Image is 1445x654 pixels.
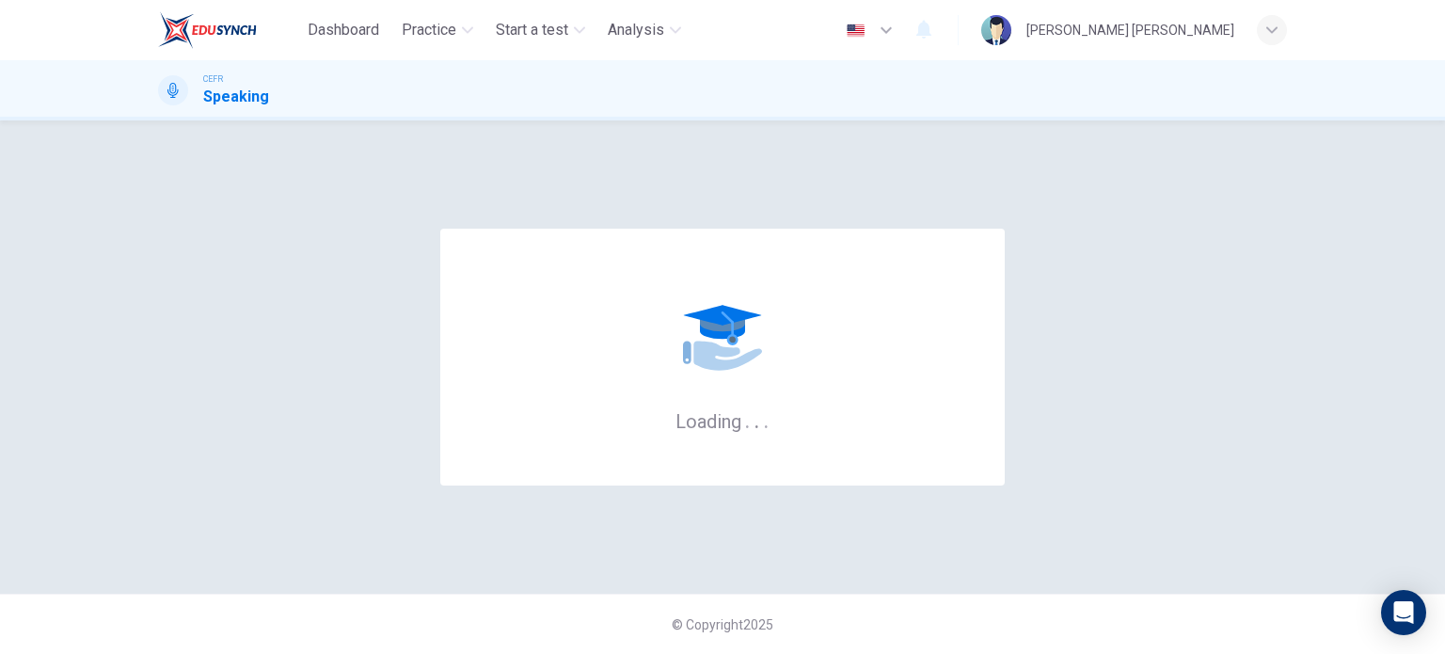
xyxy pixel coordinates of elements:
[300,13,387,47] button: Dashboard
[496,19,568,41] span: Start a test
[203,72,223,86] span: CEFR
[844,24,867,38] img: en
[1026,19,1234,41] div: [PERSON_NAME] [PERSON_NAME]
[981,15,1011,45] img: Profile picture
[675,408,770,433] h6: Loading
[402,19,456,41] span: Practice
[608,19,664,41] span: Analysis
[600,13,689,47] button: Analysis
[203,86,269,108] h1: Speaking
[1381,590,1426,635] div: Open Intercom Messenger
[488,13,593,47] button: Start a test
[158,11,257,49] img: EduSynch logo
[763,404,770,435] h6: .
[672,617,773,632] span: © Copyright 2025
[754,404,760,435] h6: .
[158,11,300,49] a: EduSynch logo
[744,404,751,435] h6: .
[308,19,379,41] span: Dashboard
[394,13,481,47] button: Practice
